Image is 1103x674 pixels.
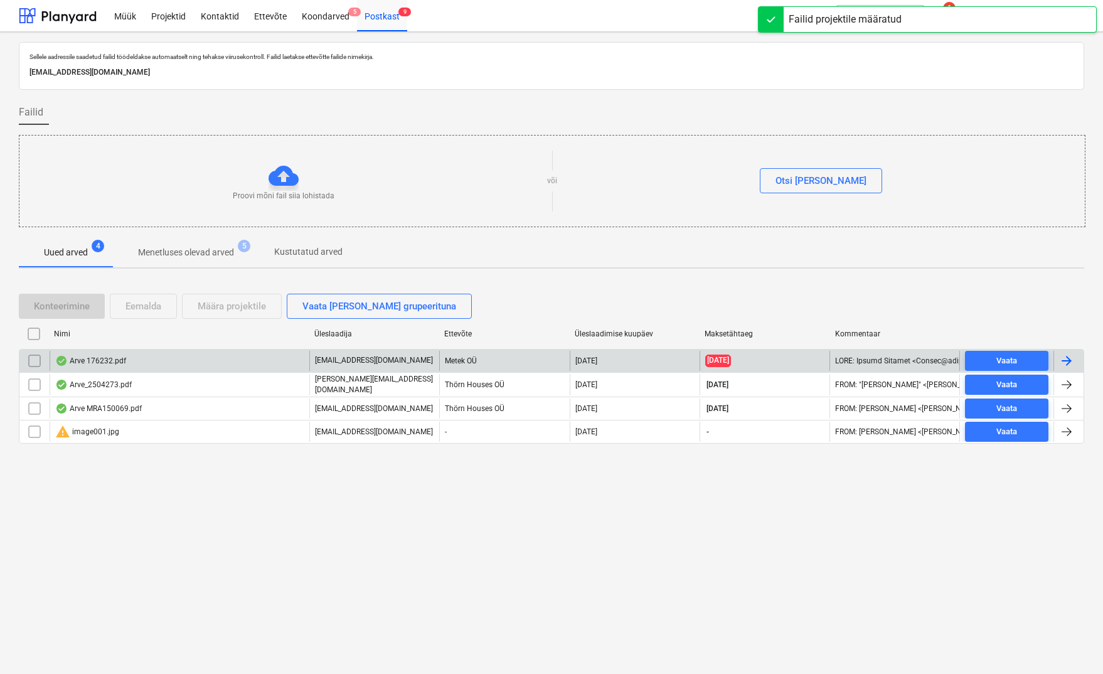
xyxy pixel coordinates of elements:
[44,246,88,259] p: Uued arved
[965,375,1048,395] button: Vaata
[348,8,361,16] span: 5
[274,245,343,259] p: Kustutatud arved
[55,424,70,439] span: warning
[760,168,882,193] button: Otsi [PERSON_NAME]
[575,380,597,389] div: [DATE]
[996,425,1017,439] div: Vaata
[398,8,411,16] span: 9
[233,191,334,201] p: Proovi mõni fail siia lohistada
[29,66,1074,79] p: [EMAIL_ADDRESS][DOMAIN_NAME]
[996,402,1017,416] div: Vaata
[92,240,104,252] span: 4
[55,380,68,390] div: Andmed failist loetud
[965,351,1048,371] button: Vaata
[55,404,142,414] div: Arve MRA150069.pdf
[439,399,569,419] div: Thörn Houses OÜ
[705,404,730,414] span: [DATE]
[55,404,68,414] div: Andmed failist loetud
[238,240,250,252] span: 5
[965,399,1048,419] button: Vaata
[54,329,304,338] div: Nimi
[287,294,472,319] button: Vaata [PERSON_NAME] grupeerituna
[775,173,866,189] div: Otsi [PERSON_NAME]
[439,351,569,371] div: Metek OÜ
[705,355,731,366] span: [DATE]
[965,422,1048,442] button: Vaata
[315,404,433,414] p: [EMAIL_ADDRESS][DOMAIN_NAME]
[315,427,433,437] p: [EMAIL_ADDRESS][DOMAIN_NAME]
[19,105,43,120] span: Failid
[314,329,434,338] div: Üleslaadija
[996,354,1017,368] div: Vaata
[315,374,434,395] p: [PERSON_NAME][EMAIL_ADDRESS][DOMAIN_NAME]
[55,424,119,439] div: image001.jpg
[55,356,126,366] div: Arve 176232.pdf
[439,374,569,395] div: Thörn Houses OÜ
[302,298,456,314] div: Vaata [PERSON_NAME] grupeerituna
[835,329,955,338] div: Kommentaar
[29,53,1074,61] p: Sellele aadressile saadetud failid töödeldakse automaatselt ning tehakse viirusekontroll. Failid ...
[996,378,1017,392] div: Vaata
[138,246,234,259] p: Menetluses olevad arved
[444,329,564,338] div: Ettevõte
[55,380,132,390] div: Arve_2504273.pdf
[575,427,597,436] div: [DATE]
[55,356,68,366] div: Andmed failist loetud
[575,356,597,365] div: [DATE]
[789,12,902,27] div: Failid projektile määratud
[19,135,1085,227] div: Proovi mõni fail siia lohistadavõiOtsi [PERSON_NAME]
[575,329,695,338] div: Üleslaadimise kuupäev
[705,329,824,338] div: Maksetähtaeg
[439,422,569,442] div: -
[315,355,433,366] p: [EMAIL_ADDRESS][DOMAIN_NAME]
[705,380,730,390] span: [DATE]
[575,404,597,413] div: [DATE]
[705,427,710,437] span: -
[547,176,557,186] p: või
